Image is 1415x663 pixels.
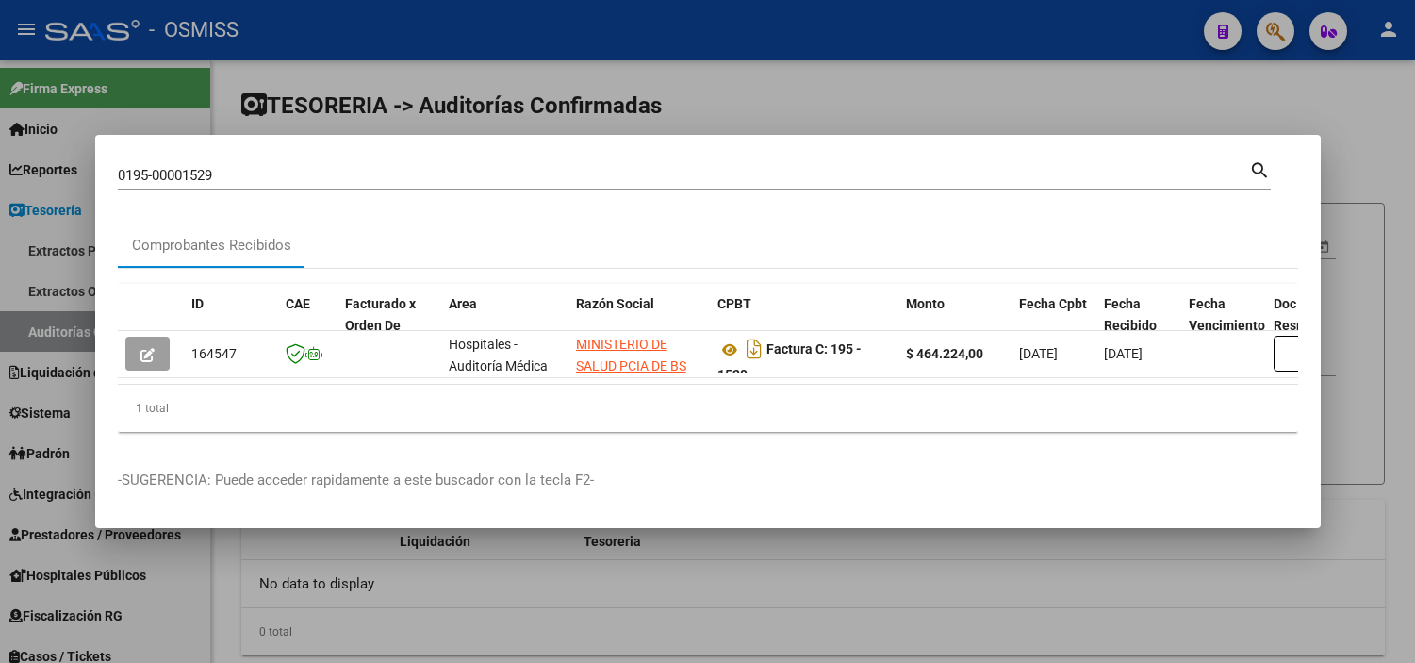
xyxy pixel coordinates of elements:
[1189,296,1265,333] span: Fecha Vencimiento
[568,284,710,367] datatable-header-cell: Razón Social
[118,470,1298,491] p: -SUGERENCIA: Puede acceder rapidamente a este buscador con la tecla F2-
[345,296,416,333] span: Facturado x Orden De
[337,284,441,367] datatable-header-cell: Facturado x Orden De
[1019,346,1058,361] span: [DATE]
[1104,296,1157,333] span: Fecha Recibido
[1249,157,1271,180] mat-icon: search
[898,284,1012,367] datatable-header-cell: Monto
[278,284,337,367] datatable-header-cell: CAE
[576,337,686,395] span: MINISTERIO DE SALUD PCIA DE BS AS
[1012,284,1096,367] datatable-header-cell: Fecha Cpbt
[1274,296,1358,333] span: Doc Respaldatoria
[184,284,278,367] datatable-header-cell: ID
[191,343,271,365] div: 164547
[717,296,751,311] span: CPBT
[449,296,477,311] span: Area
[449,337,548,373] span: Hospitales - Auditoría Médica
[1096,284,1181,367] datatable-header-cell: Fecha Recibido
[441,284,568,367] datatable-header-cell: Area
[906,346,983,361] strong: $ 464.224,00
[717,342,862,383] strong: Factura C: 195 - 1529
[286,296,310,311] span: CAE
[191,296,204,311] span: ID
[576,296,654,311] span: Razón Social
[1019,296,1087,311] span: Fecha Cpbt
[1181,284,1266,367] datatable-header-cell: Fecha Vencimiento
[742,334,766,364] i: Descargar documento
[1351,599,1396,644] iframe: Intercom live chat
[132,235,291,257] div: Comprobantes Recibidos
[1266,284,1379,367] datatable-header-cell: Doc Respaldatoria
[906,296,945,311] span: Monto
[118,385,1298,432] div: 1 total
[576,334,702,373] div: 30626983398
[710,284,898,367] datatable-header-cell: CPBT
[1104,346,1143,361] span: [DATE]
